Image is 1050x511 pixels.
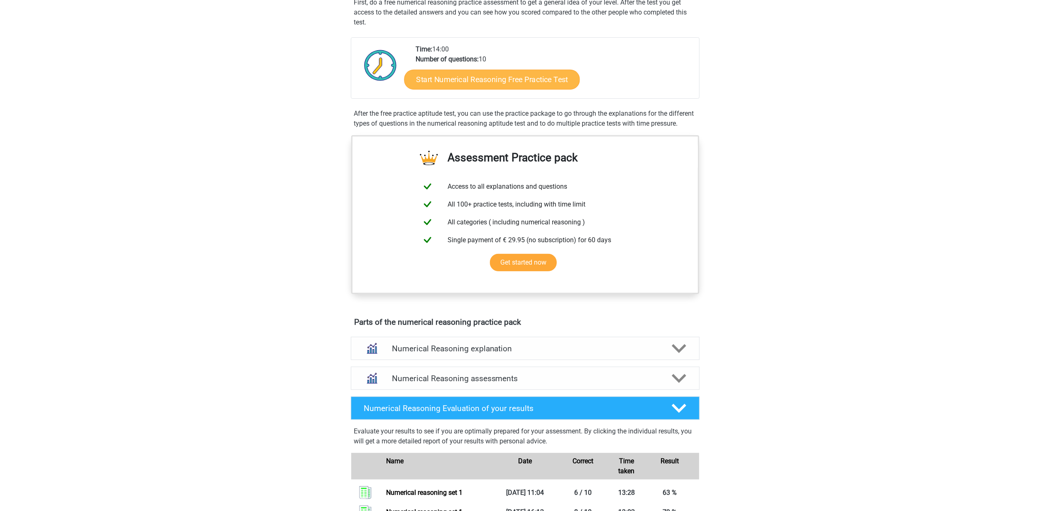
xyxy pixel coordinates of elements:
h4: Numerical Reasoning explanation [392,344,658,353]
img: numerical reasoning assessments [361,367,382,389]
img: numerical reasoning explanations [361,338,382,359]
a: explanations Numerical Reasoning explanation [348,337,703,360]
a: assessments Numerical Reasoning assessments [348,367,703,390]
h4: Parts of the numerical reasoning practice pack [355,317,696,327]
a: Numerical Reasoning Evaluation of your results [348,397,703,420]
h4: Numerical Reasoning Evaluation of your results [364,404,658,413]
div: Result [641,456,699,476]
a: Numerical reasoning set 1 [386,489,463,496]
div: Date [496,456,554,476]
div: Time taken [612,456,641,476]
img: Clock [360,44,401,86]
b: Time: [416,45,432,53]
div: Correct [554,456,612,476]
div: Name [380,456,496,476]
div: 14:00 10 [409,44,699,98]
p: Evaluate your results to see if you are optimally prepared for your assessment. By clicking the i... [354,426,696,446]
h4: Numerical Reasoning assessments [392,374,658,383]
b: Number of questions: [416,55,479,63]
a: Start Numerical Reasoning Free Practice Test [404,69,580,89]
div: After the free practice aptitude test, you can use the practice package to go through the explana... [351,109,700,129]
a: Get started now [490,254,557,271]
